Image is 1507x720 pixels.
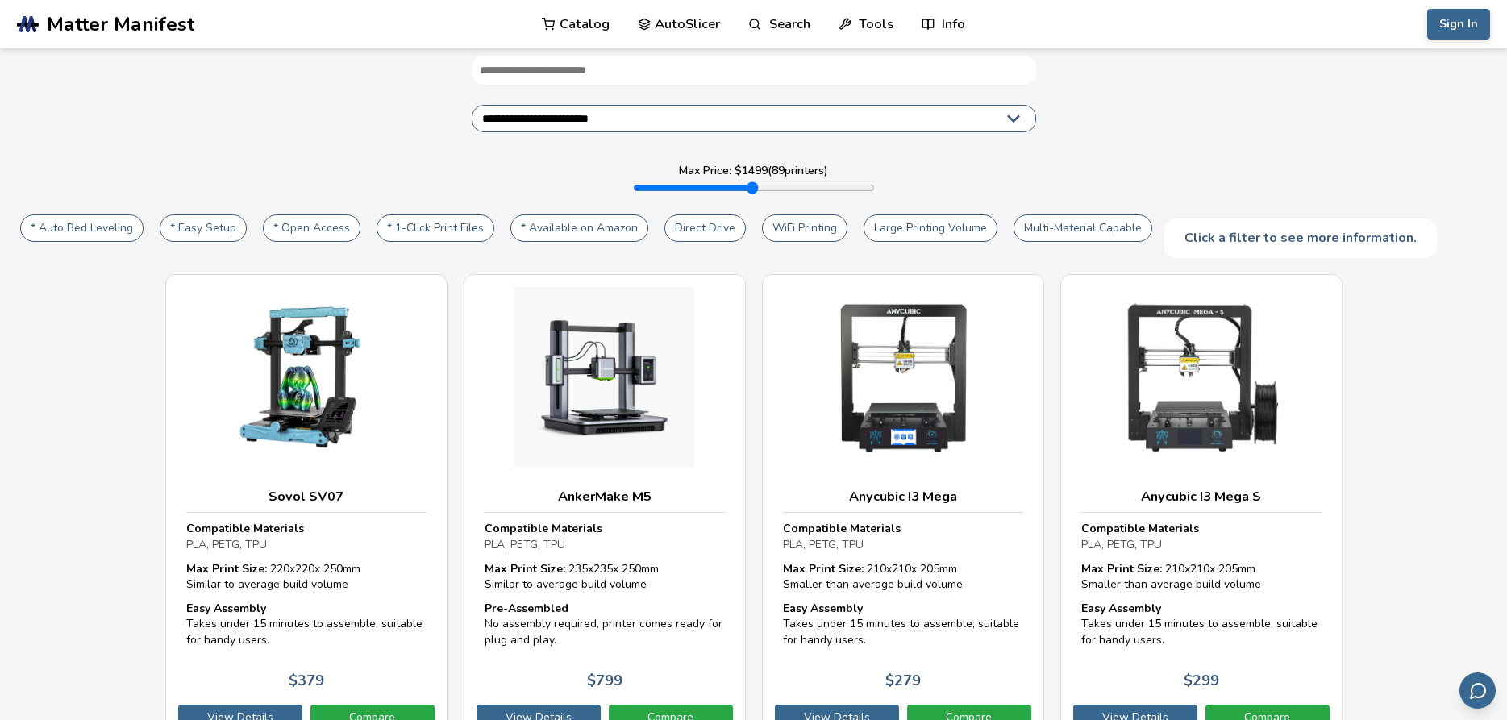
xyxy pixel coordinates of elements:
[47,13,194,35] span: Matter Manifest
[864,214,997,242] button: Large Printing Volume
[186,561,427,593] div: 220 x 220 x 250 mm Similar to average build volume
[263,214,360,242] button: * Open Access
[1014,214,1152,242] button: Multi-Material Capable
[762,214,847,242] button: WiFi Printing
[587,672,622,689] p: $ 799
[783,601,863,616] strong: Easy Assembly
[485,561,725,593] div: 235 x 235 x 250 mm Similar to average build volume
[485,601,725,648] div: No assembly required, printer comes ready for plug and play.
[885,672,921,689] p: $ 279
[186,537,267,552] span: PLA, PETG, TPU
[783,521,901,536] strong: Compatible Materials
[783,489,1023,505] h3: Anycubic I3 Mega
[20,214,144,242] button: * Auto Bed Leveling
[186,489,427,505] h3: Sovol SV07
[485,489,725,505] h3: AnkerMake M5
[1081,601,1161,616] strong: Easy Assembly
[1427,9,1490,40] button: Sign In
[783,537,864,552] span: PLA, PETG, TPU
[1184,672,1219,689] p: $ 299
[679,164,828,177] label: Max Price: $ 1499 ( 89 printers)
[1081,537,1162,552] span: PLA, PETG, TPU
[1081,521,1199,536] strong: Compatible Materials
[783,561,1023,593] div: 210 x 210 x 205 mm Smaller than average build volume
[485,601,568,616] strong: Pre-Assembled
[485,561,565,576] strong: Max Print Size:
[1459,672,1496,709] button: Send feedback via email
[186,521,304,536] strong: Compatible Materials
[377,214,494,242] button: * 1-Click Print Files
[186,601,427,648] div: Takes under 15 minutes to assemble, suitable for handy users.
[783,601,1023,648] div: Takes under 15 minutes to assemble, suitable for handy users.
[485,537,565,552] span: PLA, PETG, TPU
[1081,561,1162,576] strong: Max Print Size:
[1081,601,1322,648] div: Takes under 15 minutes to assemble, suitable for handy users.
[1081,561,1322,593] div: 210 x 210 x 205 mm Smaller than average build volume
[186,601,266,616] strong: Easy Assembly
[1081,489,1322,505] h3: Anycubic I3 Mega S
[289,672,324,689] p: $ 379
[510,214,648,242] button: * Available on Amazon
[664,214,746,242] button: Direct Drive
[1164,218,1437,257] div: Click a filter to see more information.
[783,561,864,576] strong: Max Print Size:
[160,214,247,242] button: * Easy Setup
[186,561,267,576] strong: Max Print Size:
[485,521,602,536] strong: Compatible Materials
